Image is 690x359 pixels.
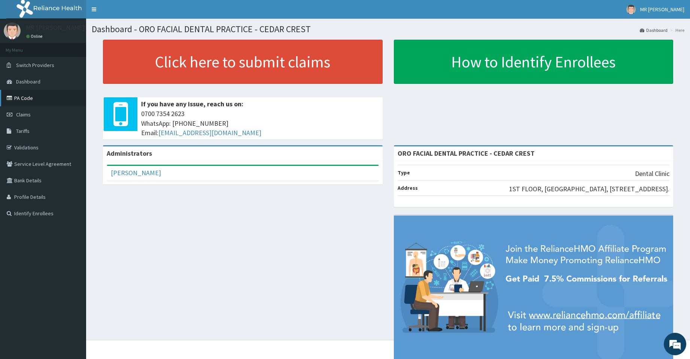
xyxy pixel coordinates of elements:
[43,94,103,170] span: We're online!
[398,149,535,158] strong: ORO FACIAL DENTAL PRACTICE - CEDAR CREST
[635,169,669,179] p: Dental Clinic
[26,34,44,39] a: Online
[123,4,141,22] div: Minimize live chat window
[111,168,161,177] a: [PERSON_NAME]
[626,5,636,14] img: User Image
[509,184,669,194] p: 1ST FLOOR, [GEOGRAPHIC_DATA], [STREET_ADDRESS].
[640,27,668,33] a: Dashboard
[16,78,40,85] span: Dashboard
[668,27,684,33] li: Here
[16,128,30,134] span: Tariffs
[16,111,31,118] span: Claims
[26,24,85,31] p: MR [PERSON_NAME]
[16,62,54,69] span: Switch Providers
[4,22,21,39] img: User Image
[141,109,379,138] span: 0700 7354 2623 WhatsApp: [PHONE_NUMBER] Email:
[107,149,152,158] b: Administrators
[39,42,126,52] div: Chat with us now
[158,128,261,137] a: [EMAIL_ADDRESS][DOMAIN_NAME]
[640,6,684,13] span: MR [PERSON_NAME]
[92,24,684,34] h1: Dashboard - ORO FACIAL DENTAL PRACTICE - CEDAR CREST
[394,40,674,84] a: How to Identify Enrollees
[103,40,383,84] a: Click here to submit claims
[398,185,418,191] b: Address
[398,169,410,176] b: Type
[141,100,243,108] b: If you have any issue, reach us on:
[4,204,143,231] textarea: Type your message and hit 'Enter'
[14,37,30,56] img: d_794563401_company_1708531726252_794563401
